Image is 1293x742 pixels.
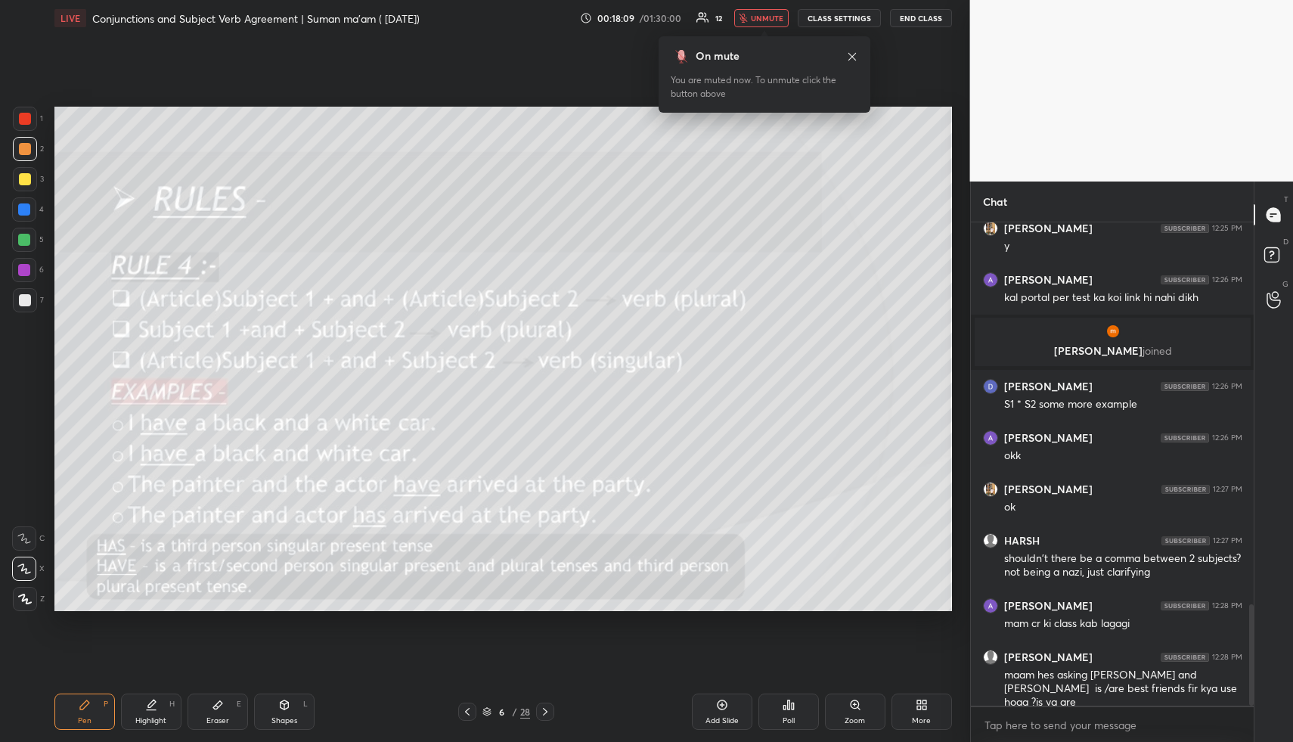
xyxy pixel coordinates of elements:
p: T [1284,194,1288,205]
div: 28 [520,705,530,719]
div: On mute [696,48,740,64]
img: 4P8fHbbgJtejmAAAAAElFTkSuQmCC [1161,653,1209,662]
img: 4P8fHbbgJtejmAAAAAElFTkSuQmCC [1161,601,1209,610]
div: 6 [12,258,44,282]
div: grid [971,222,1254,706]
h6: [PERSON_NAME] [1004,222,1093,235]
div: 1 [13,107,43,131]
div: Highlight [135,717,166,725]
div: Poll [783,717,795,725]
div: LIVE [54,9,86,27]
div: Zoom [845,717,865,725]
div: 2 [13,137,44,161]
h6: [PERSON_NAME] [1004,273,1093,287]
div: 6 [495,707,510,716]
img: default.png [984,650,997,664]
div: 12:25 PM [1212,224,1242,233]
h6: [PERSON_NAME] [1004,431,1093,445]
img: 4P8fHbbgJtejmAAAAAElFTkSuQmCC [1161,224,1209,233]
img: thumbnail.jpg [1105,324,1120,339]
div: Add Slide [705,717,739,725]
div: 3 [13,167,44,191]
img: thumbnail.jpg [984,273,997,287]
img: 4P8fHbbgJtejmAAAAAElFTkSuQmCC [1161,485,1210,494]
button: CLASS SETTINGS [798,9,881,27]
div: 12:26 PM [1212,382,1242,391]
button: END CLASS [890,9,952,27]
div: mam cr ki class kab lagagi [1004,616,1242,632]
div: 12:26 PM [1212,433,1242,442]
button: unmute [734,9,789,27]
img: 4P8fHbbgJtejmAAAAAElFTkSuQmCC [1161,433,1209,442]
img: thumbnail.jpg [984,431,997,445]
div: H [169,700,175,708]
div: Z [13,587,45,611]
div: kal portal per test ka koi link hi nahi dikh [1004,290,1242,306]
div: ok [1004,500,1242,515]
div: 12:26 PM [1212,275,1242,284]
p: [PERSON_NAME] [984,345,1242,357]
div: / [513,707,517,716]
img: thumbnail.jpg [984,222,997,235]
div: maam hes asking [PERSON_NAME] and [PERSON_NAME] is /are best friends fir kya use hoga ?is ya are [1004,668,1242,710]
img: default.png [984,534,997,548]
h6: HARSH [1004,534,1040,548]
img: 4P8fHbbgJtejmAAAAAElFTkSuQmCC [1161,536,1210,545]
div: 12:28 PM [1212,601,1242,610]
div: Shapes [271,717,297,725]
span: joined [1142,343,1171,358]
div: shouldn't there be a comma between 2 subjects?not being a nazi, just clarifying [1004,551,1242,580]
h6: [PERSON_NAME] [1004,380,1093,393]
div: 12 [715,14,722,22]
div: You are muted now. To unmute click the button above [671,73,858,101]
span: unmute [751,13,783,23]
div: 12:28 PM [1212,653,1242,662]
div: S1 * S2 some more example [1004,397,1242,412]
div: P [104,700,108,708]
img: thumbnail.jpg [984,380,997,393]
div: 7 [13,288,44,312]
div: 5 [12,228,44,252]
div: Eraser [206,717,229,725]
div: X [12,557,45,581]
img: thumbnail.jpg [984,483,997,496]
h6: [PERSON_NAME] [1004,650,1093,664]
h4: Conjunctions and Subject Verb Agreement | Suman ma'am ( [DATE]) [92,11,420,26]
img: thumbnail.jpg [984,599,997,613]
div: 12:27 PM [1213,536,1242,545]
div: okk [1004,449,1242,464]
div: L [303,700,308,708]
p: D [1283,236,1288,247]
div: y [1004,239,1242,254]
h6: [PERSON_NAME] [1004,483,1093,496]
div: 4 [12,197,44,222]
img: 4P8fHbbgJtejmAAAAAElFTkSuQmCC [1161,275,1209,284]
p: G [1282,278,1288,290]
div: 12:27 PM [1213,485,1242,494]
div: More [912,717,931,725]
div: Pen [78,717,91,725]
p: Chat [971,182,1019,222]
h6: [PERSON_NAME] [1004,599,1093,613]
div: C [12,526,45,551]
img: 4P8fHbbgJtejmAAAAAElFTkSuQmCC [1161,382,1209,391]
div: E [237,700,241,708]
